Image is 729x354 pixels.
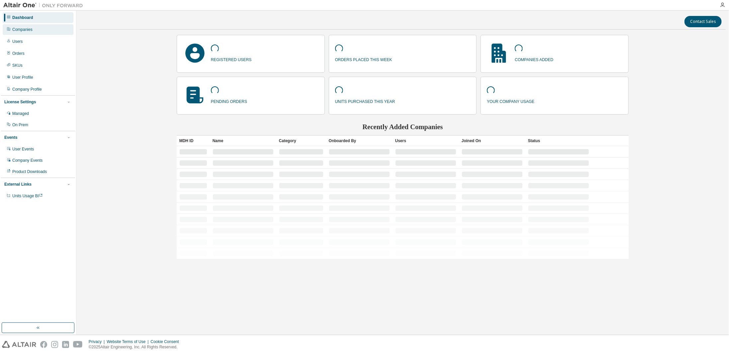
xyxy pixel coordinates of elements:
div: MDH ID [179,135,207,146]
div: Users [395,135,456,146]
p: pending orders [211,97,247,105]
div: Companies [12,27,33,32]
div: External Links [4,182,32,187]
div: Orders [12,51,25,56]
div: Cookie Consent [150,339,183,344]
p: your company usage [487,97,534,105]
p: units purchased this year [335,97,395,105]
div: Events [4,135,17,140]
span: Units Usage BI [12,194,43,198]
img: instagram.svg [51,341,58,348]
button: Contact Sales [684,16,722,27]
p: orders placed this week [335,55,392,63]
p: companies added [515,55,553,63]
div: User Events [12,146,34,152]
div: Dashboard [12,15,33,20]
div: Joined On [462,135,523,146]
img: facebook.svg [40,341,47,348]
img: Altair One [3,2,86,9]
div: On Prem [12,122,28,128]
div: Onboarded By [329,135,390,146]
div: Website Terms of Use [107,339,150,344]
div: Category [279,135,323,146]
div: SKUs [12,63,23,68]
div: Privacy [89,339,107,344]
p: registered users [211,55,252,63]
div: License Settings [4,99,36,105]
div: Company Events [12,158,43,163]
img: youtube.svg [73,341,83,348]
p: © 2025 Altair Engineering, Inc. All Rights Reserved. [89,344,183,350]
img: altair_logo.svg [2,341,36,348]
div: Product Downloads [12,169,47,174]
div: Company Profile [12,87,42,92]
div: Name [213,135,274,146]
div: Status [528,135,589,146]
img: linkedin.svg [62,341,69,348]
h2: Recently Added Companies [177,123,629,131]
div: Managed [12,111,29,116]
div: User Profile [12,75,33,80]
div: Users [12,39,23,44]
